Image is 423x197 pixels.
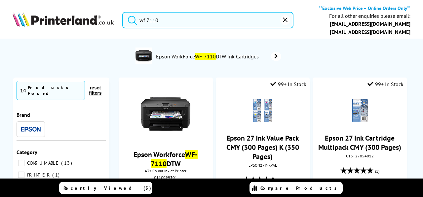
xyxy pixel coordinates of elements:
[226,133,299,161] a: Epson 27 Ink Value Pack CMY (300 Pages) K (350 Pages)
[329,13,410,19] div: For all other enquiries please email:
[278,174,282,187] span: (1)
[134,150,198,168] a: Epson WorkforceWF-7110DTW
[195,53,216,60] mark: WF-7110
[151,150,198,168] mark: WF-7110
[221,163,305,168] div: EPSON27INKVAL
[20,87,26,94] span: 14
[28,84,81,96] div: Products Found
[318,133,401,152] a: Epson 27 Ink Cartridge Multipack CMY (300 Pages)
[251,99,274,122] img: Epson-No27-Ink-CMYK-Value-Pack-Small.gif
[348,99,371,122] img: Epson-WF-3620-CMY-Ink-Bundle-Small.gif
[330,20,410,27] a: [EMAIL_ADDRESS][DOMAIN_NAME]
[319,5,410,11] b: **Exclusive Web Price – Online Orders Only**
[13,12,114,28] a: Printerland Logo
[122,168,210,173] span: A3+ Colour Inkjet Printer
[21,127,41,132] img: Epson
[59,182,152,194] a: Recently Viewed (5)
[260,185,340,191] span: Compare Products
[135,48,152,64] img: C11CC99301-conspage.jpg
[13,12,114,26] img: Printerland Logo
[250,182,343,194] a: Compare Products
[122,12,293,28] input: Search product or brand
[25,172,52,178] span: PRINTER
[85,85,106,96] button: reset filters
[367,81,404,87] div: 99+ In Stock
[25,160,60,166] span: CONSUMABLE
[124,175,208,180] div: C11CC99301
[155,53,261,60] span: Epson WorkForce DTW Ink Cartridges
[18,160,24,166] input: CONSUMABLE 13
[330,29,410,35] a: [EMAIL_ADDRESS][DOMAIN_NAME]
[18,172,24,178] input: PRINTER 1
[270,81,306,87] div: 99+ In Stock
[61,160,74,166] span: 13
[17,149,37,155] span: Category
[155,48,281,65] a: Epson WorkForceWF-7110DTW Ink Cartridges
[17,112,30,118] span: Brand
[52,172,61,178] span: 1
[375,165,379,178] span: (1)
[318,153,402,158] div: C13T27054012
[141,89,190,139] img: Epson-WF-7710DTW-Front-Small-N.jpg
[63,185,151,191] span: Recently Viewed (5)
